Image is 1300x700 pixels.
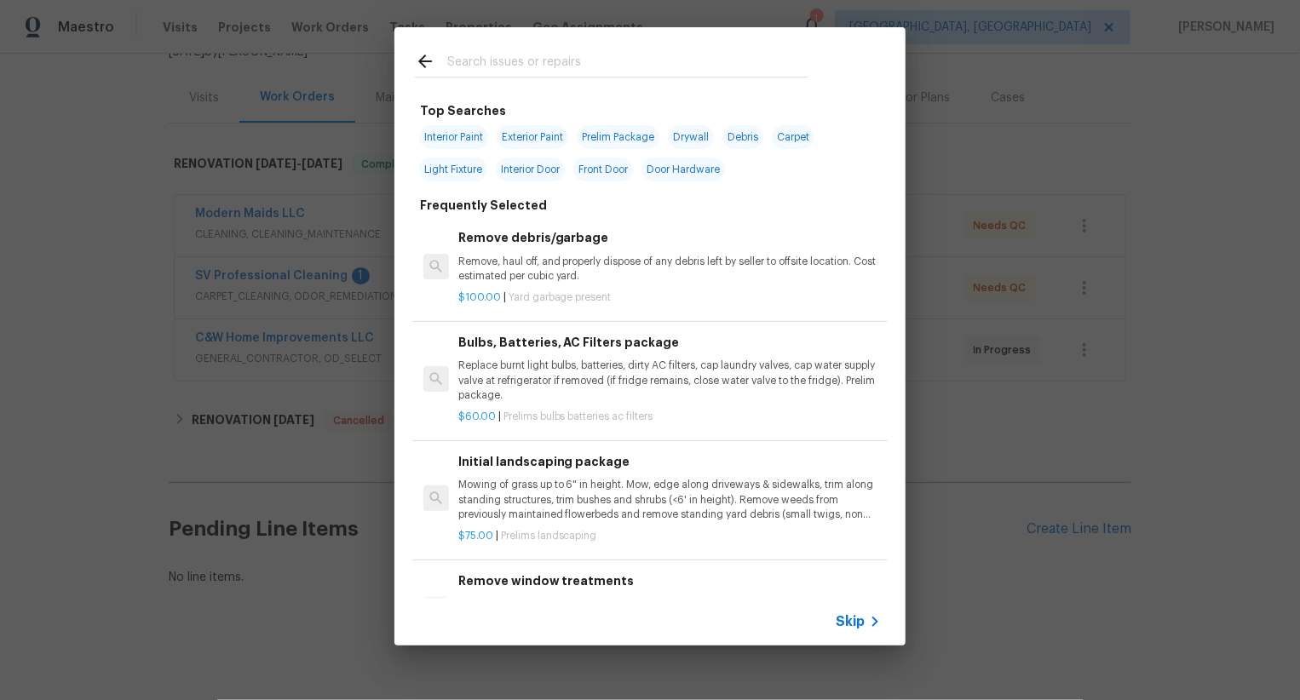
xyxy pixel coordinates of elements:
[420,101,506,120] h6: Top Searches
[577,125,659,149] span: Prelim Package
[420,196,547,215] h6: Frequently Selected
[458,290,881,305] p: |
[458,529,881,543] p: |
[419,125,488,149] span: Interior Paint
[458,292,501,302] span: $100.00
[641,158,725,181] span: Door Hardware
[503,411,653,422] span: Prelims bulbs batteries ac filters
[772,125,814,149] span: Carpet
[501,531,597,541] span: Prelims landscaping
[496,158,565,181] span: Interior Door
[458,411,496,422] span: $60.00
[836,613,865,630] span: Skip
[458,359,881,402] p: Replace burnt light bulbs, batteries, dirty AC filters, cap laundry valves, cap water supply valv...
[458,228,881,247] h6: Remove debris/garbage
[573,158,633,181] span: Front Door
[722,125,763,149] span: Debris
[447,51,808,77] input: Search issues or repairs
[509,292,612,302] span: Yard garbage present
[419,158,487,181] span: Light Fixture
[497,125,568,149] span: Exterior Paint
[458,410,881,424] p: |
[458,478,881,521] p: Mowing of grass up to 6" in height. Mow, edge along driveways & sidewalks, trim along standing st...
[668,125,714,149] span: Drywall
[458,333,881,352] h6: Bulbs, Batteries, AC Filters package
[458,531,493,541] span: $75.00
[458,571,881,590] h6: Remove window treatments
[458,255,881,284] p: Remove, haul off, and properly dispose of any debris left by seller to offsite location. Cost est...
[458,452,881,471] h6: Initial landscaping package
